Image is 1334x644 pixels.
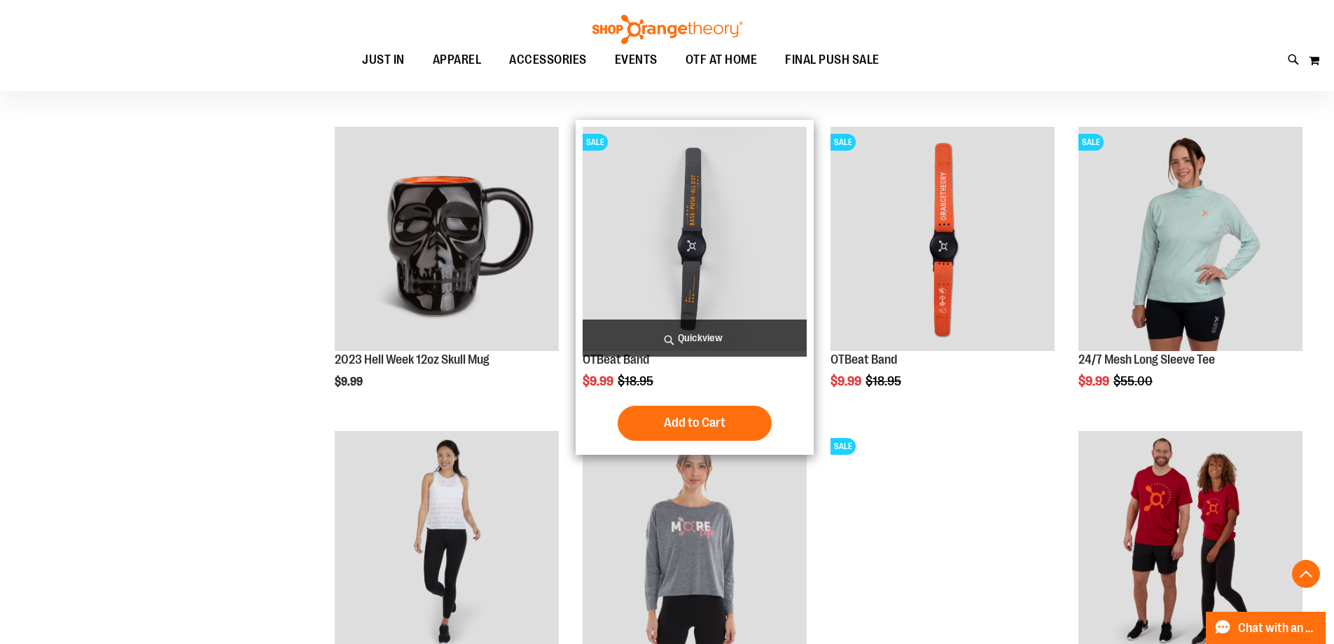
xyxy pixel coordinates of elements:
[419,44,496,76] a: APPAREL
[335,376,365,388] span: $9.99
[1078,127,1302,351] img: 24/7 Mesh Long Sleeve Tee
[335,352,489,366] a: 2023 Hell Week 12oz Skull Mug
[495,44,601,76] a: ACCESSORIES
[664,415,725,430] span: Add to Cart
[583,374,616,388] span: $9.99
[1206,612,1326,644] button: Chat with an Expert
[831,134,856,151] span: SALE
[686,44,758,76] span: OTF AT HOME
[335,127,559,351] img: Product image for Hell Week 12oz Skull Mug
[824,120,1062,424] div: product
[1071,120,1309,424] div: product
[672,44,772,76] a: OTF AT HOME
[328,120,566,424] div: product
[590,15,744,44] img: Shop Orangetheory
[831,374,863,388] span: $9.99
[785,44,880,76] span: FINAL PUSH SALE
[1113,374,1155,388] span: $55.00
[1078,134,1104,151] span: SALE
[618,374,655,388] span: $18.95
[1078,352,1215,366] a: 24/7 Mesh Long Sleeve Tee
[335,127,559,353] a: Product image for Hell Week 12oz Skull Mug
[583,352,649,366] a: OTBeat Band
[576,120,814,455] div: product
[1238,622,1317,635] span: Chat with an Expert
[831,127,1055,353] a: OTBeat BandSALE
[583,127,807,353] a: OTBeat BandSALE
[1078,127,1302,353] a: 24/7 Mesh Long Sleeve TeeSALE
[618,406,772,441] button: Add to Cart
[1078,374,1111,388] span: $9.99
[866,374,903,388] span: $18.95
[831,127,1055,351] img: OTBeat Band
[362,44,405,76] span: JUST IN
[771,44,894,76] a: FINAL PUSH SALE
[831,438,856,455] span: SALE
[831,352,897,366] a: OTBeat Band
[1292,560,1320,588] button: Back To Top
[615,44,658,76] span: EVENTS
[348,44,419,76] a: JUST IN
[583,127,807,351] img: OTBeat Band
[583,320,807,357] a: Quickview
[583,134,608,151] span: SALE
[509,44,587,76] span: ACCESSORIES
[601,44,672,76] a: EVENTS
[433,44,482,76] span: APPAREL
